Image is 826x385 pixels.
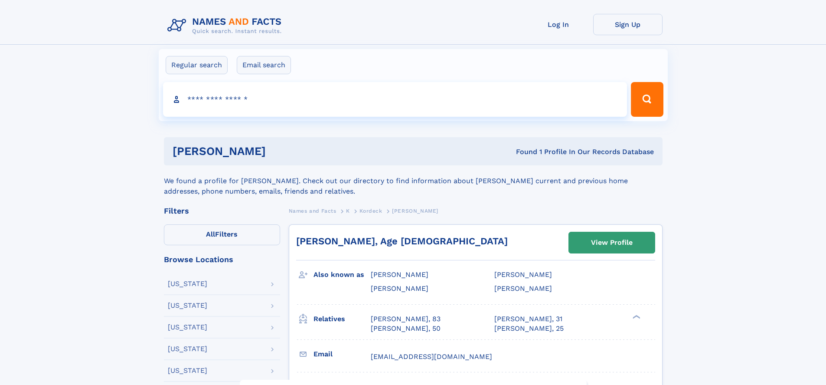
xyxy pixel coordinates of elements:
[289,205,336,216] a: Names and Facts
[371,314,441,324] a: [PERSON_NAME], 83
[313,267,371,282] h3: Also known as
[164,165,663,197] div: We found a profile for [PERSON_NAME]. Check out our directory to find information about [PERSON_N...
[359,208,382,214] span: Kordeck
[168,280,207,287] div: [US_STATE]
[168,346,207,352] div: [US_STATE]
[206,230,215,238] span: All
[168,367,207,374] div: [US_STATE]
[313,347,371,362] h3: Email
[494,314,562,324] a: [PERSON_NAME], 31
[494,324,564,333] a: [PERSON_NAME], 25
[391,147,654,157] div: Found 1 Profile In Our Records Database
[168,324,207,331] div: [US_STATE]
[371,270,428,279] span: [PERSON_NAME]
[237,56,291,74] label: Email search
[494,284,552,293] span: [PERSON_NAME]
[371,284,428,293] span: [PERSON_NAME]
[164,224,280,245] label: Filters
[392,208,438,214] span: [PERSON_NAME]
[313,312,371,326] h3: Relatives
[173,146,391,157] h1: [PERSON_NAME]
[591,233,633,253] div: View Profile
[569,232,655,253] a: View Profile
[164,256,280,263] div: Browse Locations
[524,14,593,35] a: Log In
[346,208,350,214] span: K
[593,14,663,35] a: Sign Up
[631,82,663,117] button: Search Button
[346,205,350,216] a: K
[163,82,627,117] input: search input
[630,314,641,319] div: ❯
[164,207,280,215] div: Filters
[164,14,289,37] img: Logo Names and Facts
[371,324,441,333] a: [PERSON_NAME], 50
[371,352,492,361] span: [EMAIL_ADDRESS][DOMAIN_NAME]
[359,205,382,216] a: Kordeck
[296,236,508,247] a: [PERSON_NAME], Age [DEMOGRAPHIC_DATA]
[494,270,552,279] span: [PERSON_NAME]
[166,56,228,74] label: Regular search
[168,302,207,309] div: [US_STATE]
